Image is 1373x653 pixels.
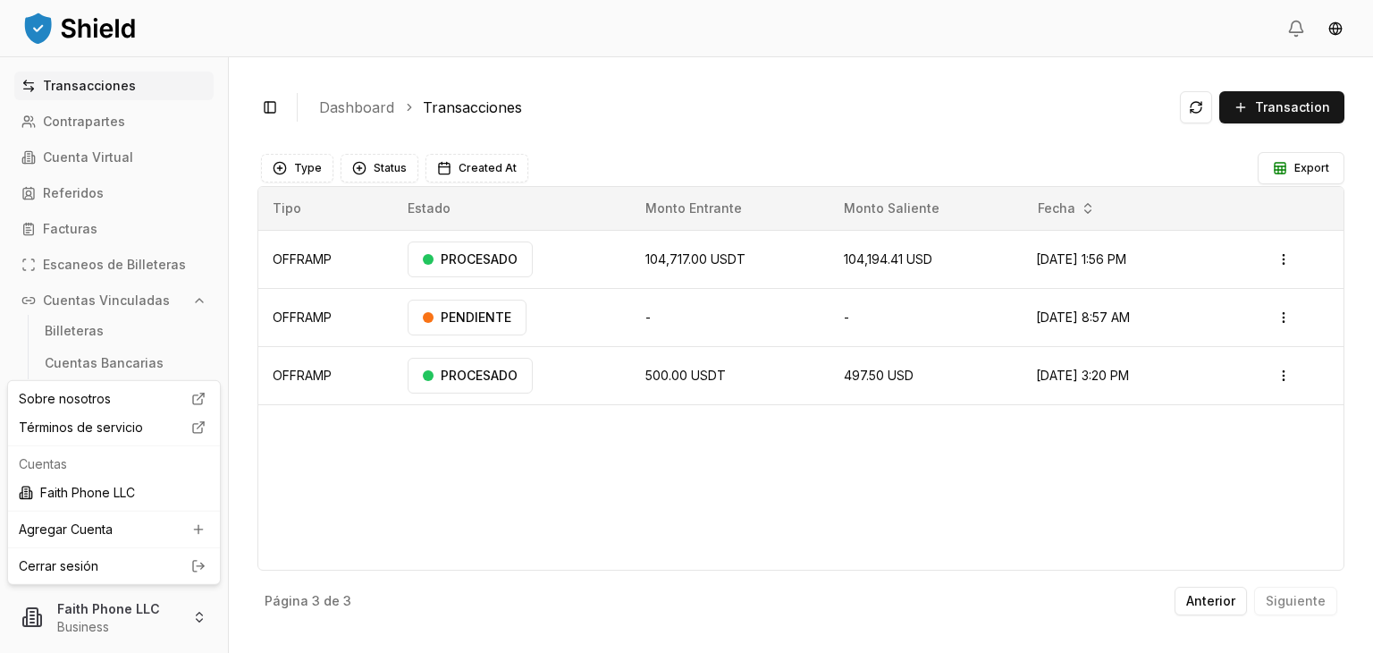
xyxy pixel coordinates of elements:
a: Cerrar sesión [19,557,209,575]
a: Términos de servicio [12,413,216,442]
a: Sobre nosotros [12,385,216,413]
div: Faith Phone LLC [12,479,216,507]
a: Agregar Cuenta [12,515,216,544]
p: Cuentas [19,455,209,473]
